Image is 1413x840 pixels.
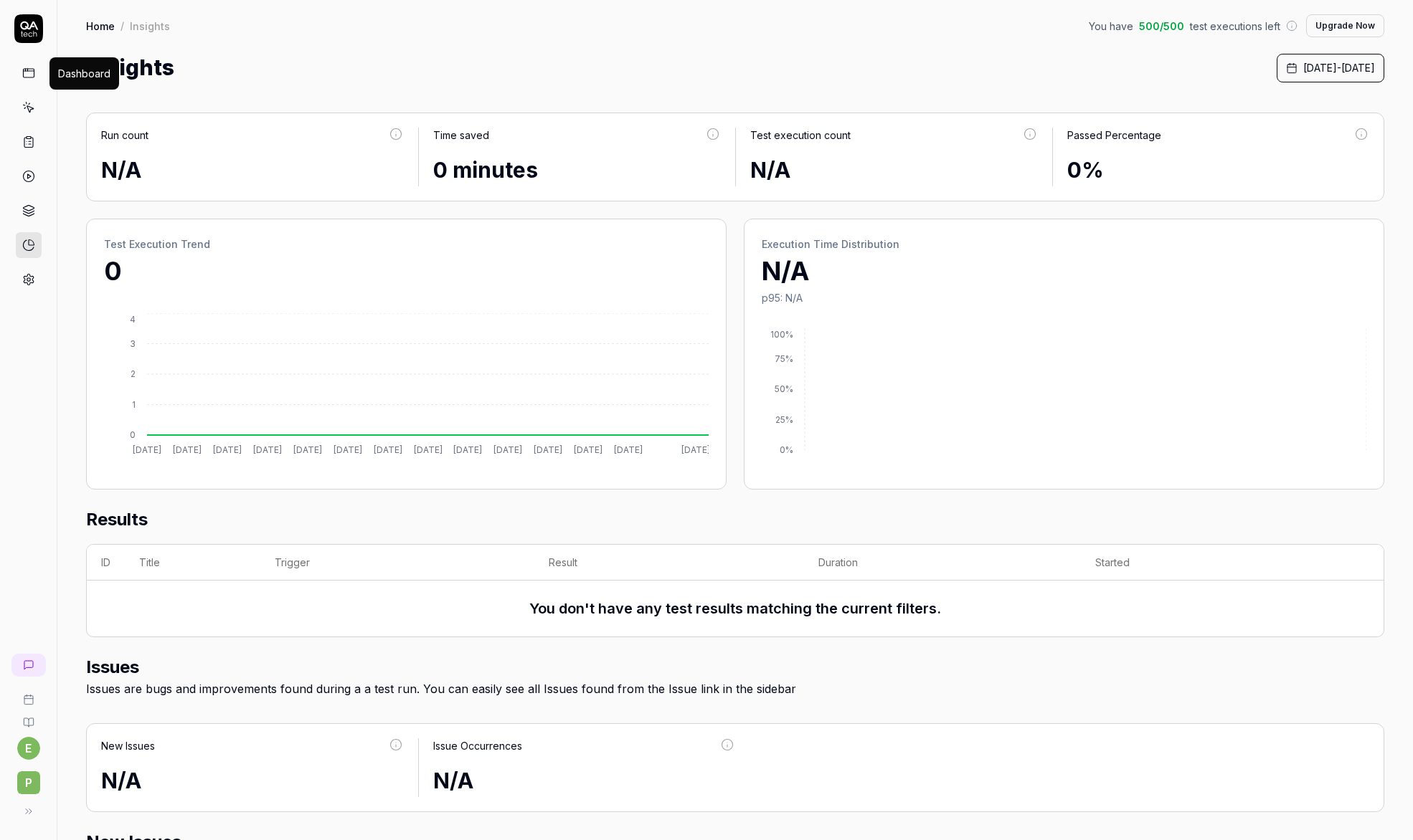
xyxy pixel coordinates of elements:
div: Test execution count [750,128,851,143]
tspan: [DATE] [213,444,242,455]
tspan: [DATE] [173,444,202,455]
tspan: [DATE] [574,444,602,455]
tspan: [DATE] [414,444,443,455]
tspan: [DATE] [133,444,161,455]
a: New conversation [11,654,46,677]
a: Home [86,19,115,33]
div: Passed Percentage [1067,128,1161,143]
h2: Issues [86,654,1384,680]
tspan: 4 [130,314,136,325]
tspan: [DATE] [614,444,643,455]
tspan: [DATE] [493,444,522,455]
div: Insights [130,19,170,33]
button: [DATE]-[DATE] [1277,54,1384,82]
div: 0 minutes [433,154,721,186]
a: Documentation [6,705,51,728]
span: You have [1089,19,1133,34]
tspan: 2 [131,368,136,379]
p: p95: N/A [762,290,1366,305]
span: test executions left [1190,19,1280,34]
h2: Execution Time Distribution [762,237,1366,252]
tspan: [DATE] [374,444,402,455]
th: Result [534,545,804,581]
span: [DATE] - [DATE] [1303,60,1375,75]
th: Duration [804,545,1081,581]
tspan: [DATE] [681,444,710,455]
tspan: [DATE] [534,444,562,455]
th: Started [1081,545,1355,581]
div: N/A [750,154,1038,186]
h3: You don't have any test results matching the current filters. [529,598,941,619]
div: Issue Occurrences [433,738,522,753]
button: Upgrade Now [1306,14,1384,37]
a: Book a call with us [6,682,51,705]
span: 500 / 500 [1139,19,1184,34]
span: P [17,771,40,794]
button: P [6,760,51,797]
tspan: 25% [775,414,793,425]
th: Title [125,545,260,581]
th: ID [87,545,125,581]
tspan: [DATE] [293,444,322,455]
h2: Test Execution Trend [104,237,709,252]
div: / [120,19,124,33]
div: N/A [433,765,735,797]
div: N/A [101,765,404,797]
p: 0 [104,252,709,290]
div: Issues are bugs and improvements found during a a test run. You can easily see all Issues found f... [86,680,1384,697]
button: e [17,737,40,760]
tspan: [DATE] [334,444,362,455]
tspan: 0% [780,444,793,455]
div: Time saved [433,128,489,143]
h1: Insights [86,52,174,84]
tspan: 0 [130,429,136,440]
tspan: 3 [130,338,136,349]
p: N/A [762,252,1366,290]
tspan: 100% [770,329,793,340]
tspan: [DATE] [253,444,282,455]
tspan: 1 [132,399,136,410]
tspan: [DATE] [453,444,482,455]
div: N/A [101,154,404,186]
div: Dashboard [58,66,110,81]
tspan: 75% [775,353,793,364]
th: Trigger [260,545,534,581]
div: 0% [1067,154,1369,186]
h2: Results [86,507,1384,544]
tspan: 50% [775,383,793,394]
div: New Issues [101,738,155,753]
div: Run count [101,128,148,143]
